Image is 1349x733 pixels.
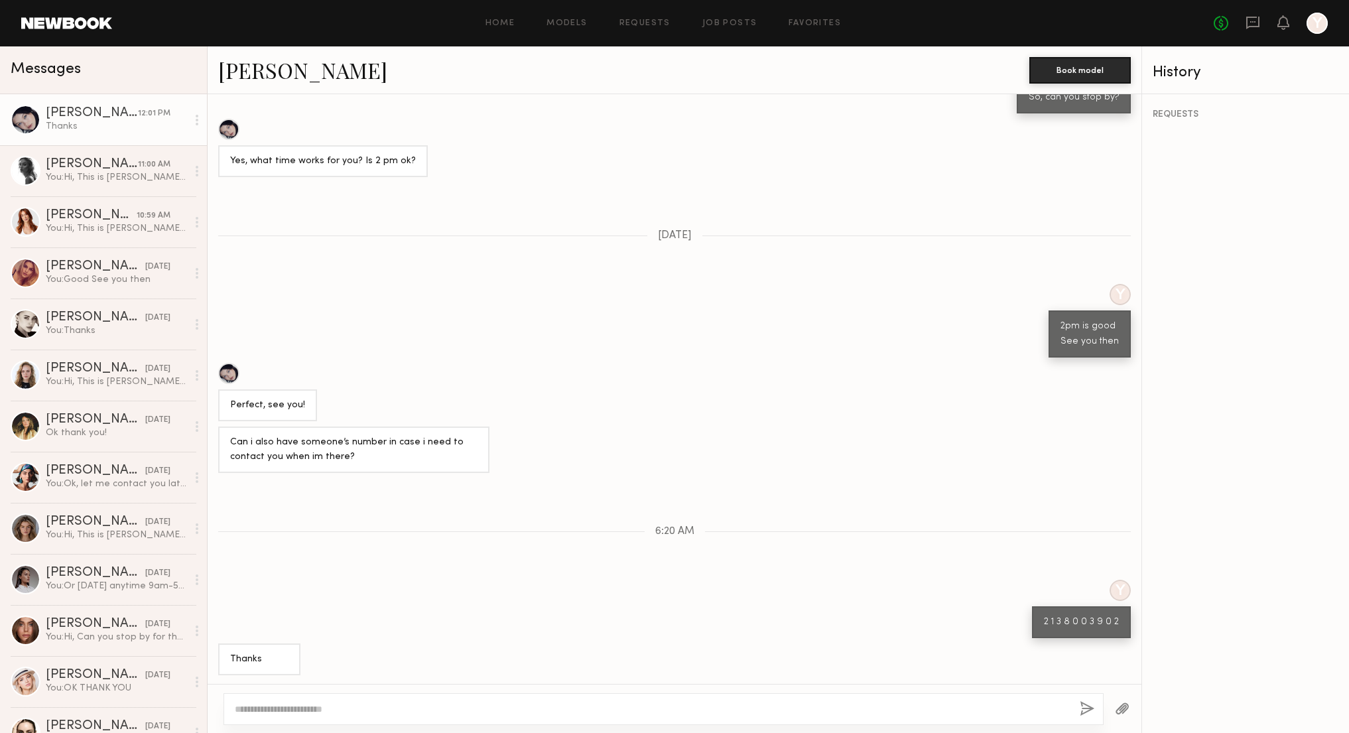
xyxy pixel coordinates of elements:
[46,464,145,478] div: [PERSON_NAME]
[145,465,170,478] div: [DATE]
[46,566,145,580] div: [PERSON_NAME]
[1029,64,1131,75] a: Book model
[702,19,757,28] a: Job Posts
[789,19,841,28] a: Favorites
[655,526,694,537] span: 6:20 AM
[46,631,187,643] div: You: Hi, Can you stop by for the casting? Location: [STREET_ADDRESS][PERSON_NAME] Please let me k...
[46,720,145,733] div: [PERSON_NAME]
[658,230,692,241] span: [DATE]
[1029,57,1131,84] button: Book model
[619,19,671,28] a: Requests
[145,618,170,631] div: [DATE]
[46,311,145,324] div: [PERSON_NAME]
[1060,319,1119,350] div: 2pm is good See you then
[1307,13,1328,34] a: Y
[230,154,416,169] div: Yes, what time works for you? Is 2 pm ok?
[137,210,170,222] div: 10:59 AM
[46,669,145,682] div: [PERSON_NAME]
[46,209,137,222] div: [PERSON_NAME]
[145,567,170,580] div: [DATE]
[230,652,289,667] div: Thanks
[46,107,138,120] div: [PERSON_NAME]
[145,720,170,733] div: [DATE]
[1153,110,1338,119] div: REQUESTS
[1153,65,1338,80] div: History
[46,158,138,171] div: [PERSON_NAME]
[46,260,145,273] div: [PERSON_NAME]
[145,669,170,682] div: [DATE]
[46,478,187,490] div: You: Ok, let me contact you later. Thank you!
[145,414,170,427] div: [DATE]
[46,375,187,388] div: You: Hi, This is [PERSON_NAME] from Hapticsusa, wholesale company. Can you stop by for the castin...
[485,19,515,28] a: Home
[46,618,145,631] div: [PERSON_NAME]
[46,222,187,235] div: You: Hi, This is [PERSON_NAME] from Hapticsusa, wholesale company. Can you stop by for the castin...
[11,62,81,77] span: Messages
[46,682,187,695] div: You: OK THANK YOU
[46,427,187,439] div: Ok thank you!
[46,273,187,286] div: You: Good See you then
[46,171,187,184] div: You: Hi, This is [PERSON_NAME] from Hapticsusa, wholesale company. Can you stop by for the castin...
[46,515,145,529] div: [PERSON_NAME]
[46,362,145,375] div: [PERSON_NAME]
[138,159,170,171] div: 11:00 AM
[138,107,170,120] div: 12:01 PM
[46,120,187,133] div: Thanks
[46,580,187,592] div: You: Or [DATE] anytime 9am-5pm
[145,261,170,273] div: [DATE]
[46,324,187,337] div: You: Thanks
[1044,615,1119,630] div: 2 1 3 8 0 0 3 9 0 2
[46,529,187,541] div: You: Hi, This is [PERSON_NAME] from Hapticsusa, wholesale company. Can I book you 1 or 2 hours th...
[46,413,145,427] div: [PERSON_NAME]
[145,312,170,324] div: [DATE]
[1029,90,1119,105] div: So, can you stop by?
[230,435,478,466] div: Can i also have someone’s number in case i need to contact you when im there?
[145,516,170,529] div: [DATE]
[218,56,387,84] a: [PERSON_NAME]
[230,398,305,413] div: Perfect, see you!
[145,363,170,375] div: [DATE]
[546,19,587,28] a: Models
